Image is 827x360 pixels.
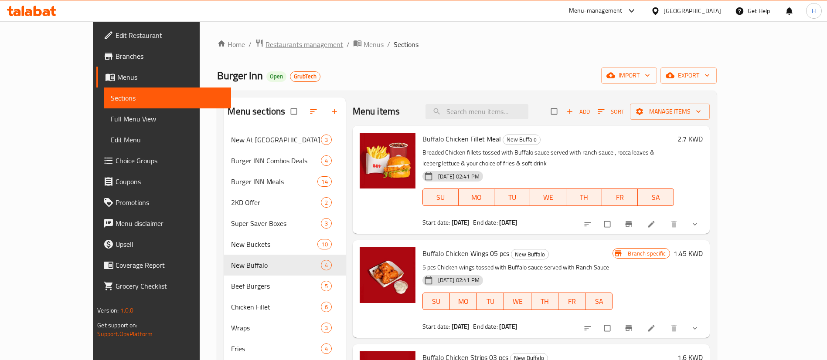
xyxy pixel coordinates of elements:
div: items [321,343,332,354]
span: 6 [321,303,331,311]
h6: 1.45 KWD [674,247,703,259]
span: 1.0.0 [120,305,134,316]
span: Grocery Checklist [116,281,224,291]
div: Burger INN Combos Deals [231,155,320,166]
div: Open [266,71,286,82]
span: WE [534,191,562,204]
span: Coupons [116,176,224,187]
button: Add [564,105,592,118]
button: TH [531,293,558,310]
div: Beef Burgers5 [224,276,345,296]
a: Coupons [96,171,231,192]
span: New Buffalo [503,135,540,145]
div: New Buffalo [511,249,549,259]
span: Version: [97,305,119,316]
span: GrubTech [290,73,320,80]
span: Coverage Report [116,260,224,270]
li: / [387,39,390,50]
span: Burger Inn [217,66,263,85]
svg: Show Choices [691,324,699,333]
span: Select section [546,103,564,120]
span: New At [GEOGRAPHIC_DATA] [231,135,320,145]
span: [DATE] 02:41 PM [435,172,483,181]
div: New Buckets10 [224,234,345,255]
span: Select all sections [286,103,304,120]
p: Breaded Chicken fillets tossed with Buffalo sauce served with ranch sauce , rocca leaves & iceber... [422,147,674,169]
a: Menus [96,67,231,87]
a: Sections [104,87,231,108]
div: Super Saver Boxes3 [224,213,345,234]
span: Super Saver Boxes [231,218,320,229]
span: 14 [318,178,331,186]
div: 2KD Offer2 [224,192,345,213]
span: New Buffalo [511,249,548,259]
button: import [601,67,657,84]
span: Add [566,107,590,117]
div: items [321,218,332,229]
span: 10 [318,240,331,249]
button: SA [638,188,674,206]
button: WE [530,188,566,206]
button: Manage items [630,104,710,120]
span: 2 [321,199,331,207]
div: items [321,260,332,270]
span: Fries [231,343,320,354]
button: TU [494,188,530,206]
li: / [347,39,350,50]
span: Sort sections [304,102,325,121]
span: New Buffalo [231,260,320,270]
span: Menus [117,72,224,82]
span: Start date: [422,217,450,228]
span: Add item [564,105,592,118]
button: Branch-specific-item [619,319,640,338]
a: Menus [353,39,384,50]
button: SA [585,293,613,310]
span: 3 [321,136,331,144]
span: End date: [473,321,497,332]
a: Support.OpsPlatform [97,328,153,340]
img: Buffalo Chicken Wings 05 pcs [360,247,415,303]
span: Full Menu View [111,114,224,124]
span: New Buckets [231,239,317,249]
span: TH [535,295,555,308]
span: 3 [321,324,331,332]
span: Menus [364,39,384,50]
div: Menu-management [569,6,623,16]
span: Wraps [231,323,320,333]
span: SA [641,191,670,204]
div: New Buffalo [503,135,541,145]
div: items [317,176,331,187]
div: Wraps3 [224,317,345,338]
span: SU [426,295,446,308]
span: 5 [321,282,331,290]
span: FR [606,191,634,204]
span: Promotions [116,197,224,208]
h6: 2.7 KWD [677,133,703,145]
span: Sections [111,93,224,103]
span: TU [480,295,500,308]
span: Sections [394,39,419,50]
div: New At [GEOGRAPHIC_DATA]3 [224,129,345,150]
svg: Show Choices [691,220,699,229]
p: 5 pcs Chicken wings tossed with Buffalo sauce served with Ranch Sauce [422,262,613,273]
div: Burger INN Meals [231,176,317,187]
span: Restaurants management [265,39,343,50]
span: Open [266,73,286,80]
span: Chicken Fillet [231,302,320,312]
button: sort-choices [578,215,599,234]
input: search [425,104,528,119]
span: Select to update [599,216,617,232]
b: [DATE] [452,321,470,332]
nav: breadcrumb [217,39,716,50]
div: Fries4 [224,338,345,359]
button: show more [685,215,706,234]
span: FR [562,295,582,308]
span: MO [462,191,491,204]
span: Beef Burgers [231,281,320,291]
div: items [321,197,332,208]
button: export [660,67,717,84]
span: 2KD Offer [231,197,320,208]
span: Upsell [116,239,224,249]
